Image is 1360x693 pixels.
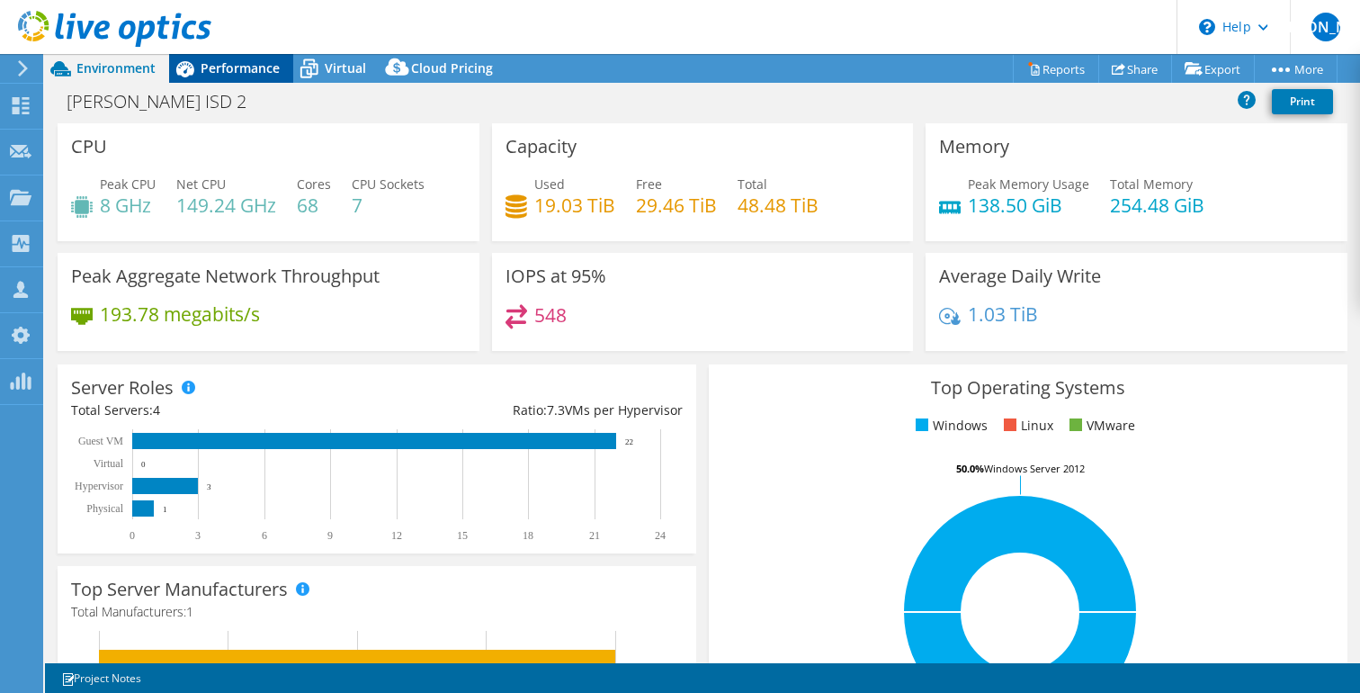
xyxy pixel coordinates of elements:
[655,529,666,542] text: 24
[201,59,280,76] span: Performance
[636,175,662,193] span: Free
[939,137,1009,157] h3: Memory
[163,505,167,514] text: 1
[636,195,717,215] h4: 29.46 TiB
[1254,55,1338,83] a: More
[94,457,124,470] text: Virtual
[411,59,493,76] span: Cloud Pricing
[1098,55,1172,83] a: Share
[506,266,606,286] h3: IOPS at 95%
[534,305,567,325] h4: 548
[141,460,146,469] text: 0
[968,304,1038,324] h4: 1.03 TiB
[1110,195,1204,215] h4: 254.48 GiB
[939,266,1101,286] h3: Average Daily Write
[999,416,1053,436] li: Linux
[968,175,1089,193] span: Peak Memory Usage
[1013,55,1099,83] a: Reports
[100,195,156,215] h4: 8 GHz
[352,195,425,215] h4: 7
[589,529,600,542] text: 21
[506,137,577,157] h3: Capacity
[547,401,565,418] span: 7.3
[195,529,201,542] text: 3
[984,462,1085,475] tspan: Windows Server 2012
[176,175,226,193] span: Net CPU
[76,59,156,76] span: Environment
[457,529,468,542] text: 15
[86,502,123,515] text: Physical
[352,175,425,193] span: CPU Sockets
[1110,175,1193,193] span: Total Memory
[1065,416,1135,436] li: VMware
[58,92,274,112] h1: [PERSON_NAME] ISD 2
[391,529,402,542] text: 12
[153,401,160,418] span: 4
[130,529,135,542] text: 0
[1171,55,1255,83] a: Export
[71,137,107,157] h3: CPU
[71,266,380,286] h3: Peak Aggregate Network Throughput
[968,195,1089,215] h4: 138.50 GiB
[738,195,819,215] h4: 48.48 TiB
[297,195,331,215] h4: 68
[71,602,683,622] h4: Total Manufacturers:
[722,378,1334,398] h3: Top Operating Systems
[100,175,156,193] span: Peak CPU
[377,400,683,420] div: Ratio: VMs per Hypervisor
[71,400,377,420] div: Total Servers:
[625,437,633,446] text: 22
[738,175,767,193] span: Total
[262,529,267,542] text: 6
[75,480,123,492] text: Hypervisor
[176,195,276,215] h4: 149.24 GHz
[956,462,984,475] tspan: 50.0%
[534,195,615,215] h4: 19.03 TiB
[71,378,174,398] h3: Server Roles
[297,175,331,193] span: Cores
[78,435,123,447] text: Guest VM
[1272,89,1333,114] a: Print
[186,603,193,620] span: 1
[100,304,260,324] h4: 193.78 megabits/s
[71,580,288,599] h3: Top Server Manufacturers
[49,667,154,689] a: Project Notes
[207,482,211,491] text: 3
[325,59,366,76] span: Virtual
[911,416,988,436] li: Windows
[534,175,565,193] span: Used
[523,529,533,542] text: 18
[1199,19,1215,35] svg: \n
[327,529,333,542] text: 9
[1311,13,1340,41] span: [PERSON_NAME]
